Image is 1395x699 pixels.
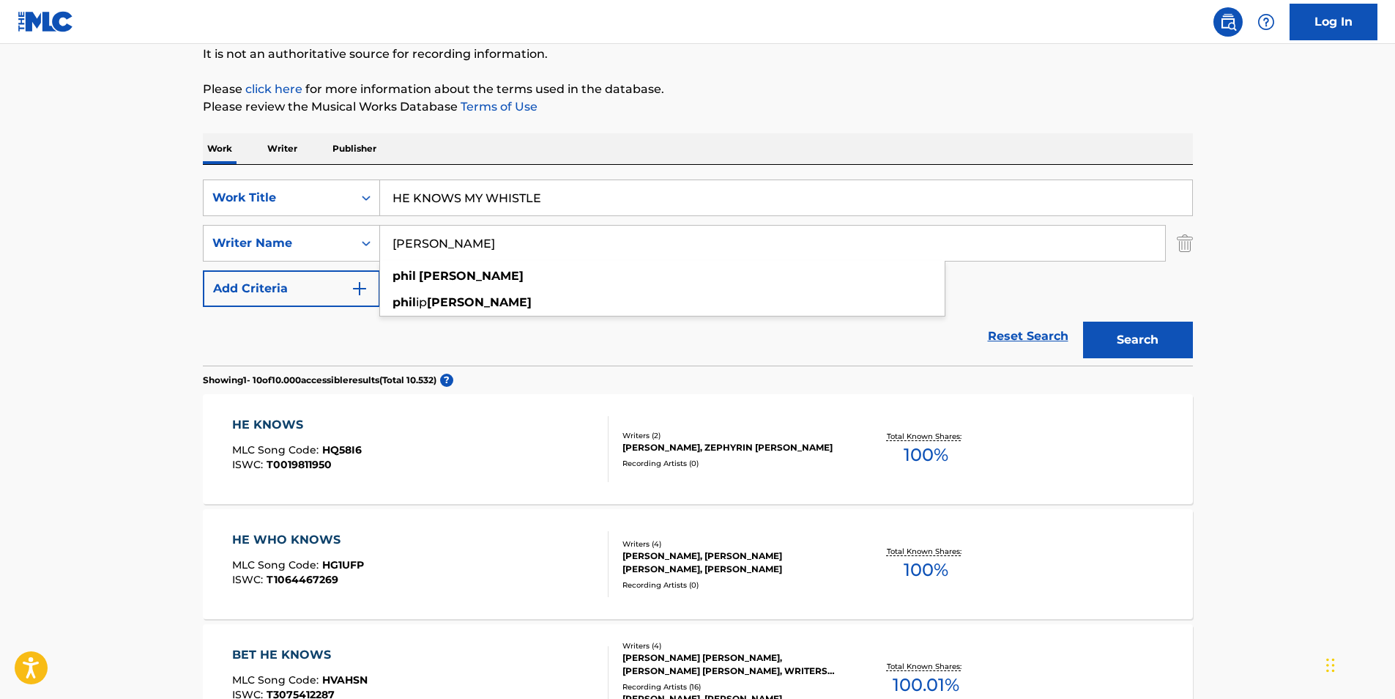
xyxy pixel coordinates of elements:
[1322,629,1395,699] div: Chat-Widget
[1290,4,1377,40] a: Log In
[427,295,532,309] strong: [PERSON_NAME]
[1219,13,1237,31] img: search
[351,280,368,297] img: 9d2ae6d4665cec9f34b9.svg
[232,558,322,572] span: MLC Song Code :
[904,442,948,468] span: 100 %
[203,45,1193,63] p: It is not an authoritative source for recording information.
[887,431,965,442] p: Total Known Shares:
[1257,13,1275,31] img: help
[267,458,332,471] span: T0019811950
[18,11,74,32] img: MLC Logo
[393,269,416,283] strong: phil
[1083,322,1193,358] button: Search
[1213,7,1243,37] a: Public Search
[212,189,344,207] div: Work Title
[904,557,948,583] span: 100 %
[232,531,364,549] div: HE WHO KNOWS
[419,269,524,283] strong: [PERSON_NAME]
[622,580,844,591] div: Recording Artists ( 0 )
[622,441,844,454] div: [PERSON_NAME], ZEPHYRIN [PERSON_NAME]
[263,133,302,164] p: Writer
[622,651,844,678] div: [PERSON_NAME] [PERSON_NAME], [PERSON_NAME] [PERSON_NAME], WRITERS DESIGNEE, [PERSON_NAME][US_STATE]
[1177,225,1193,262] img: Delete Criterion
[622,539,844,550] div: Writers ( 4 )
[232,416,362,434] div: HE KNOWS
[1251,7,1281,37] div: Help
[622,681,844,692] div: Recording Artists ( 16 )
[203,81,1193,98] p: Please for more information about the terms used in the database.
[232,443,322,456] span: MLC Song Code :
[622,458,844,469] div: Recording Artists ( 0 )
[458,100,537,114] a: Terms of Use
[622,430,844,441] div: Writers ( 2 )
[212,234,344,252] div: Writer Name
[232,573,267,586] span: ISWC :
[328,133,381,164] p: Publisher
[322,673,368,687] span: HVAHSN
[203,394,1193,504] a: HE KNOWSMLC Song Code:HQ58I6ISWC:T0019811950Writers (2)[PERSON_NAME], ZEPHYRIN [PERSON_NAME]Recor...
[203,374,436,387] p: Showing 1 - 10 of 10.000 accessible results (Total 10.532 )
[622,640,844,651] div: Writers ( 4 )
[1326,643,1335,687] div: Ziehen
[232,458,267,471] span: ISWC :
[887,661,965,672] p: Total Known Shares:
[203,509,1193,619] a: HE WHO KNOWSMLC Song Code:HG1UFPISWC:T1064467269Writers (4)[PERSON_NAME], [PERSON_NAME] [PERSON_N...
[622,550,844,576] div: [PERSON_NAME], [PERSON_NAME] [PERSON_NAME], [PERSON_NAME]
[245,82,302,96] a: click here
[893,672,959,698] span: 100.01 %
[440,374,453,387] span: ?
[267,573,338,586] span: T1064467269
[232,646,368,664] div: BET HE KNOWS
[232,673,322,687] span: MLC Song Code :
[887,546,965,557] p: Total Known Shares:
[981,320,1076,352] a: Reset Search
[1322,629,1395,699] iframe: Chat Widget
[322,558,364,572] span: HG1UFP
[416,295,427,309] span: ip
[203,270,380,307] button: Add Criteria
[203,133,237,164] p: Work
[322,443,362,456] span: HQ58I6
[203,98,1193,116] p: Please review the Musical Works Database
[203,180,1193,366] form: Search Form
[393,295,416,309] strong: phil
